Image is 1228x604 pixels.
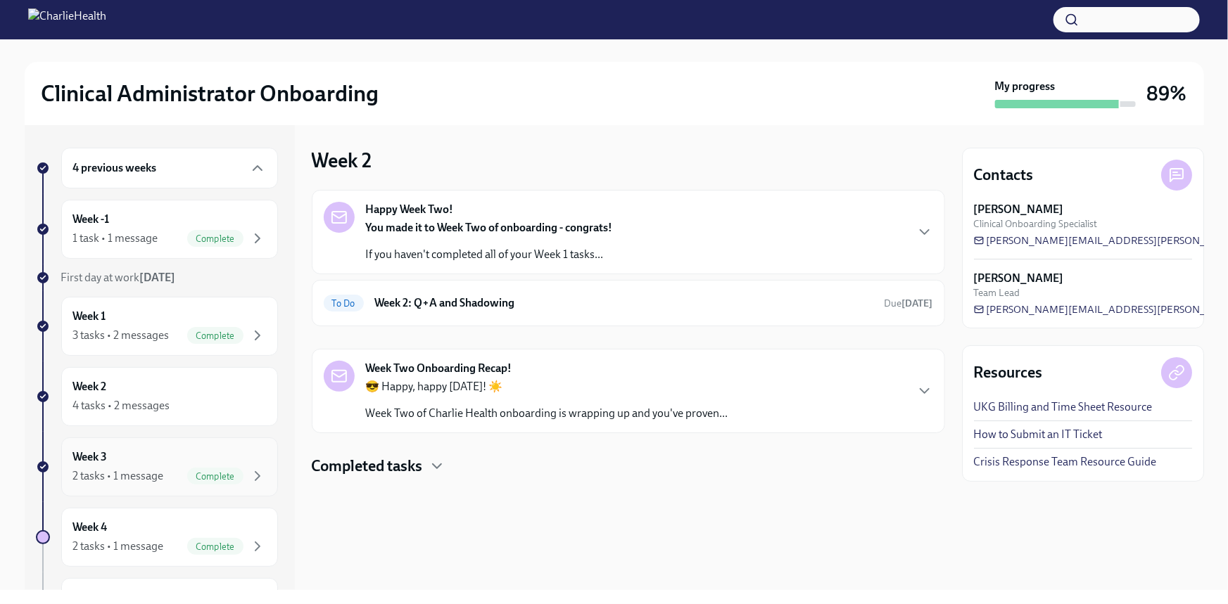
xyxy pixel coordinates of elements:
p: If you haven't completed all of your Week 1 tasks... [366,247,613,262]
h2: Clinical Administrator Onboarding [42,79,379,108]
p: Week Two of Charlie Health onboarding is wrapping up and you've proven... [366,406,728,421]
div: 4 tasks • 2 messages [73,398,170,413]
strong: You made it to Week Two of onboarding - congrats! [366,221,613,234]
h3: 89% [1147,81,1187,106]
img: CharlieHealth [28,8,106,31]
div: Completed tasks [312,456,945,477]
a: First day at work[DATE] [36,270,278,285]
h4: Contacts [974,165,1034,186]
div: 3 tasks • 2 messages [73,328,170,343]
div: 1 task • 1 message [73,231,158,246]
div: 4 previous weeks [61,148,278,188]
span: Clinical Onboarding Specialist [974,217,1098,231]
span: Complete [187,471,243,482]
span: To Do [324,298,364,309]
a: How to Submit an IT Ticket [974,427,1103,442]
h6: Week 3 [73,449,108,465]
a: Week 13 tasks • 2 messagesComplete [36,297,278,356]
h6: Week 2: Q+A and Shadowing [375,295,873,311]
strong: Happy Week Two! [366,202,454,217]
strong: Week Two Onboarding Recap! [366,361,512,376]
a: To DoWeek 2: Q+A and ShadowingDue[DATE] [324,292,933,314]
h6: Week 1 [73,309,106,324]
span: Complete [187,330,243,341]
span: Team Lead [974,286,1020,300]
span: Complete [187,233,243,244]
a: Week -11 task • 1 messageComplete [36,200,278,259]
h3: Week 2 [312,148,372,173]
h6: Week 4 [73,520,108,535]
span: Due [885,297,933,309]
a: Week 24 tasks • 2 messages [36,367,278,426]
a: Week 32 tasks • 1 messageComplete [36,437,278,496]
span: Complete [187,541,243,552]
h6: Week 2 [73,379,107,394]
span: September 8th, 2025 09:00 [885,297,933,310]
a: UKG Billing and Time Sheet Resource [974,399,1153,415]
div: 2 tasks • 1 message [73,468,164,484]
strong: My progress [995,79,1056,94]
strong: [PERSON_NAME] [974,271,1064,286]
p: 😎 Happy, happy [DATE]! ☀️ [366,379,728,394]
h4: Completed tasks [312,456,423,477]
strong: [DATE] [140,271,176,284]
strong: [DATE] [902,297,933,309]
strong: [PERSON_NAME] [974,202,1064,217]
h6: Week -1 [73,212,110,227]
h4: Resources [974,362,1043,383]
h6: 4 previous weeks [73,160,157,176]
div: 2 tasks • 1 message [73,539,164,554]
a: Crisis Response Team Resource Guide [974,454,1157,470]
a: Week 42 tasks • 1 messageComplete [36,508,278,567]
span: First day at work [61,271,176,284]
